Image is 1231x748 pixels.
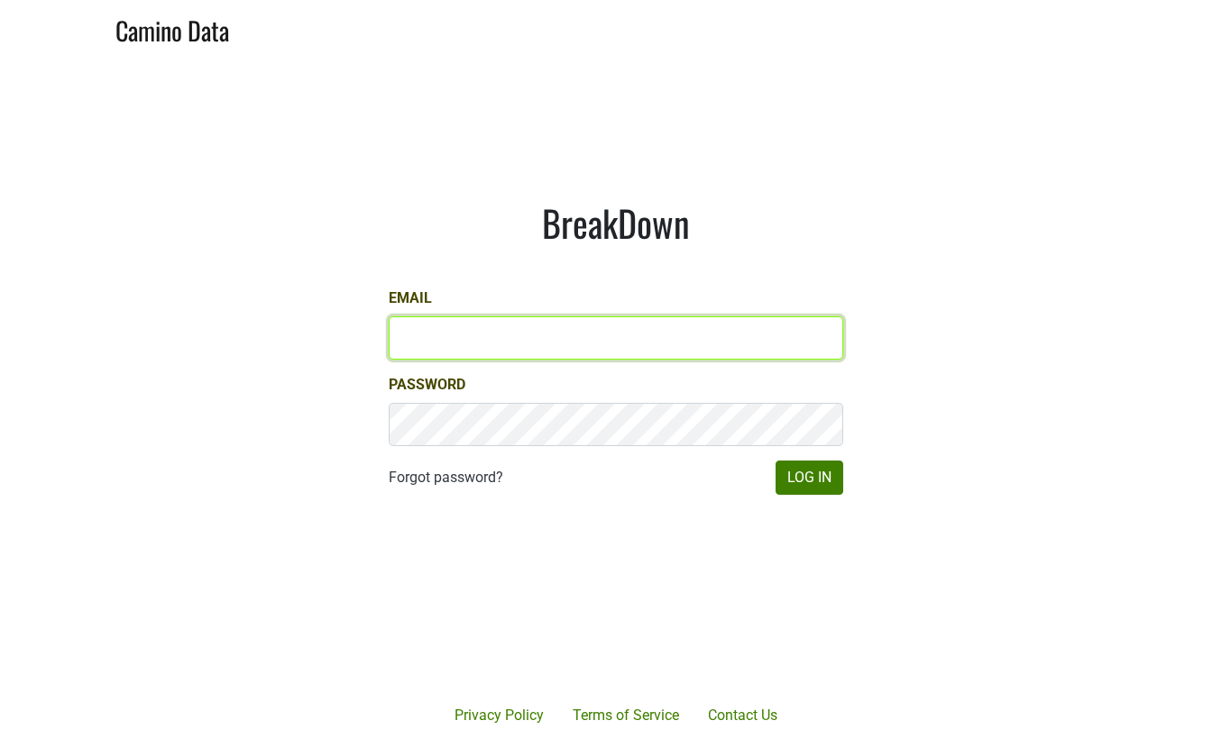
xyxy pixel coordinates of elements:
[558,698,694,734] a: Terms of Service
[389,287,432,309] label: Email
[694,698,792,734] a: Contact Us
[389,467,503,488] a: Forgot password?
[389,374,465,396] label: Password
[440,698,558,734] a: Privacy Policy
[776,461,843,495] button: Log In
[115,7,229,50] a: Camino Data
[389,201,843,244] h1: BreakDown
